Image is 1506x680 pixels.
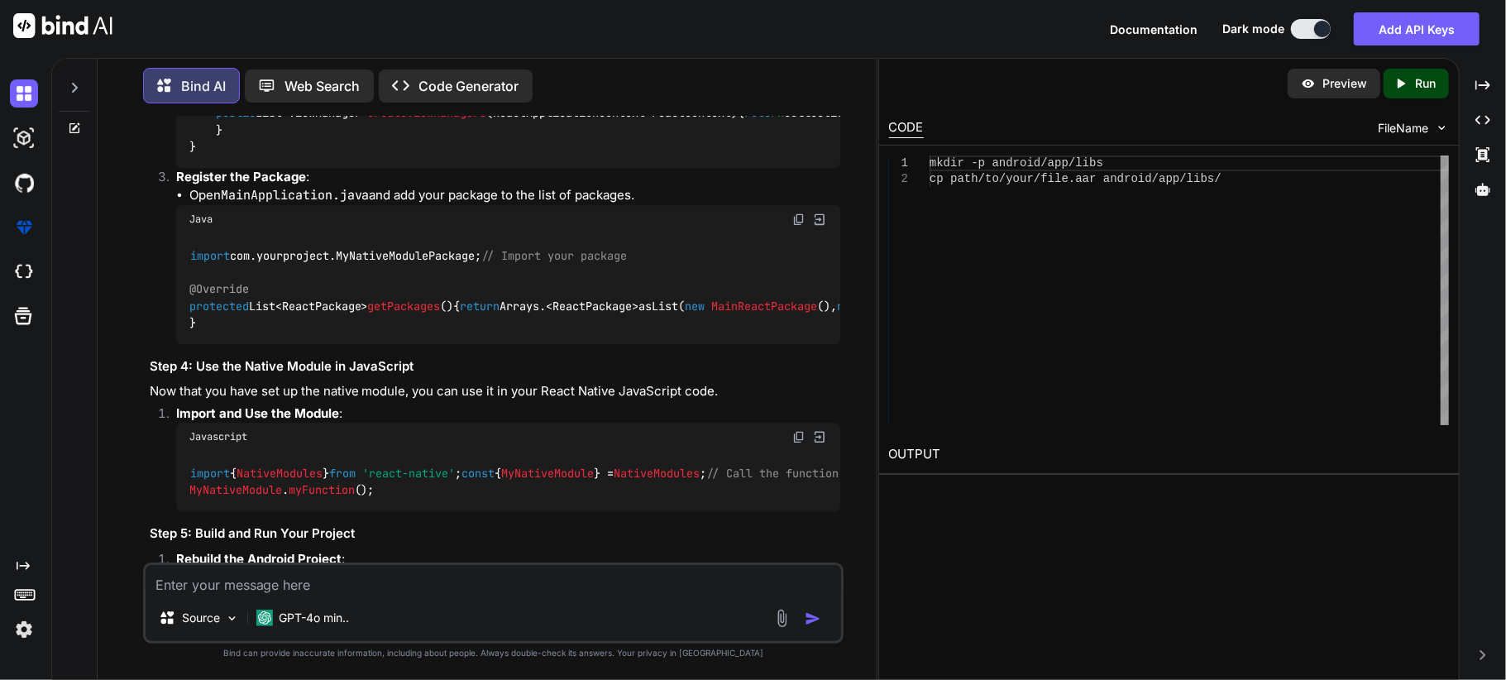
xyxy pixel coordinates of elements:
[182,610,220,626] p: Source
[1415,75,1436,92] p: Run
[686,298,705,313] span: new
[1110,22,1198,36] span: Documentation
[176,550,841,569] p: :
[889,156,908,171] div: 1
[237,465,323,480] span: NativeModules
[501,465,594,480] span: MyNativeModule
[176,405,841,424] p: :
[930,172,1222,185] span: cp path/to/your/file.aar android/app/libs/
[176,169,306,184] strong: Register the Package
[930,156,1103,170] span: mkdir -p android/app/libs
[256,610,273,626] img: GPT-4o mini
[221,187,370,204] code: MainApplication.java
[176,168,841,187] p: :
[712,298,818,313] span: MainReactPackage
[419,76,519,96] p: Code Generator
[189,430,247,443] span: Javascript
[706,465,839,480] span: // Call the function
[176,405,339,421] strong: Import and Use the Module
[285,76,361,96] p: Web Search
[1301,76,1316,91] img: preview
[329,465,356,480] span: from
[1435,121,1449,135] img: chevron down
[614,465,700,480] span: NativeModules
[190,465,230,480] span: import
[150,357,841,376] h3: Step 4: Use the Native Module in JavaScript
[289,482,355,497] span: myFunction
[13,13,112,38] img: Bind AI
[189,464,839,498] code: { } ; { } = ; . ();
[1354,12,1480,45] button: Add API Keys
[150,382,841,401] p: Now that you have set up the native module, you can use it in your React Native JavaScript code.
[189,482,282,497] span: MyNativeModule
[889,118,924,138] div: CODE
[176,551,342,567] strong: Rebuild the Android Project
[189,213,213,226] span: Java
[189,281,249,296] span: @Override
[150,524,841,544] h3: Step 5: Build and Run Your Project
[772,609,791,628] img: attachment
[10,258,38,286] img: cloudideIcon
[10,169,38,197] img: githubDark
[1322,75,1367,92] p: Preview
[189,298,249,313] span: protected
[10,124,38,152] img: darkAi-studio
[879,435,1460,474] h2: OUTPUT
[1378,120,1428,136] span: FileName
[461,298,500,313] span: return
[812,212,827,227] img: Open in Browser
[216,105,256,120] span: public
[368,105,487,120] span: createViewManagers
[181,76,226,96] p: Bind AI
[792,213,806,226] img: copy
[487,105,739,120] span: (ReactApplicationContext reactContext)
[10,213,38,242] img: premium
[143,647,844,659] p: Bind can provide inaccurate information, including about people. Always double-check its answers....
[280,610,350,626] p: GPT-4o min..
[10,615,38,644] img: settings
[1110,21,1198,38] button: Documentation
[362,465,455,480] span: 'react-native'
[368,298,441,313] span: getPackages
[461,465,495,480] span: const
[792,430,806,443] img: copy
[745,105,785,120] span: return
[805,611,821,627] img: icon
[10,79,38,108] img: darkChat
[189,247,1188,331] code: com.yourproject.MyNativeModulePackage; List<ReactPackage> { Arrays.<ReactPackage>asList( (), () ); }
[225,611,239,625] img: Pick Models
[189,186,841,205] li: Open and add your package to the list of packages.
[481,247,627,262] span: // Import your package
[889,171,908,187] div: 2
[1222,21,1284,37] span: Dark mode
[838,298,858,313] span: new
[190,247,230,262] span: import
[441,298,454,313] span: ()
[812,429,827,444] img: Open in Browser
